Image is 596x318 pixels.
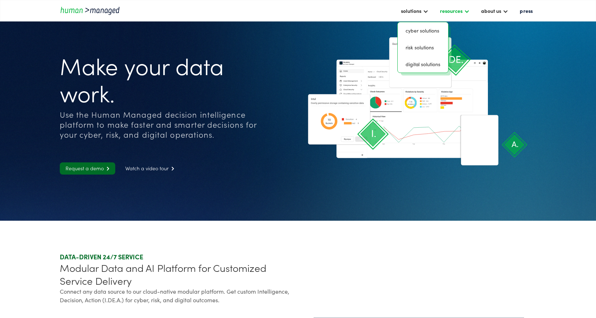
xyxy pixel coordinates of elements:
[60,253,295,261] div: DATA-DRIVEN 24/7 SERVICE
[343,93,361,95] g: Cloud Misconfigurations
[401,6,421,15] div: solutions
[120,162,180,175] a: Watch a video tour
[413,143,415,145] g: Tue
[104,166,110,171] span: 
[343,85,357,86] g: Enterprise Security
[512,142,518,147] g: A.
[344,138,351,140] g: Review
[443,143,445,145] g: Thu
[169,166,174,171] span: 
[401,25,445,36] a: Cyber solutions
[60,6,124,15] a: home
[401,59,445,70] a: digital solutions
[516,5,536,17] a: press
[478,5,512,17] div: about us
[379,77,384,78] g: I.DE.A.
[60,287,295,304] div: Connect any data source to our cloud-native modular platform. Get custom Intelligence, Decision, ...
[373,116,385,117] g: Historical View
[60,162,115,175] a: Request a demo
[343,80,358,82] g: Asset Management
[436,5,473,17] div: resources
[481,6,501,15] div: about us
[368,85,375,87] g: Insights
[440,6,462,15] div: resources
[441,91,452,93] g: Violation Age
[401,42,445,53] a: risk solutions
[397,5,432,17] div: solutions
[60,52,266,106] h1: Make your data work.
[368,71,372,72] g: Home
[60,109,266,140] div: Use the Human Managed decision intelligence platform to make faster and smarter decisions for you...
[382,143,384,145] g: Sun
[311,98,316,100] g: Intel
[381,121,383,122] g: Fail
[343,70,348,72] g: Home
[60,261,295,287] div: Modular Data and AI Platform for Customized Service Delivery
[311,102,363,104] g: Overly permissive storage containing sensitive data
[393,43,402,45] g: Decision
